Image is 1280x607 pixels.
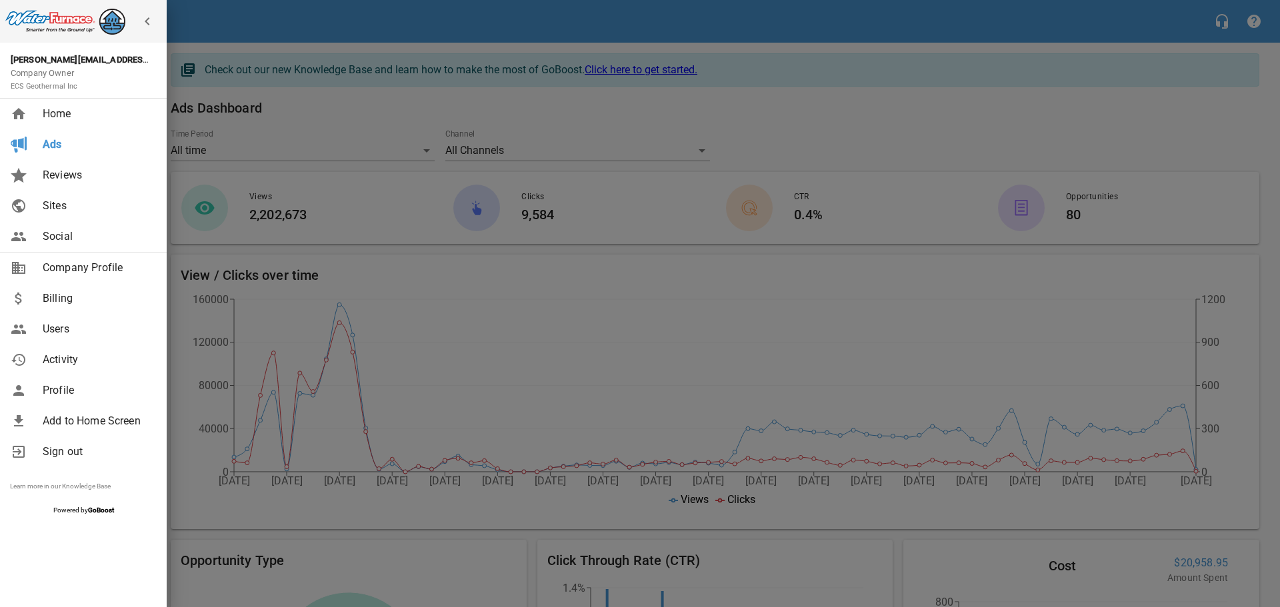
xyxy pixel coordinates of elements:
span: Ads [43,137,151,153]
span: Social [43,229,151,245]
small: ECS Geothermal Inc [11,82,78,91]
span: Sites [43,198,151,214]
span: Billing [43,291,151,306]
span: Activity [43,352,151,368]
span: Reviews [43,167,151,183]
span: Powered by [53,506,114,514]
span: Profile [43,382,151,398]
span: Company Profile [43,260,151,276]
a: Learn more in our Knowledge Base [10,482,111,490]
span: Add to Home Screen [43,413,151,429]
strong: GoBoost [88,506,114,514]
span: Company Owner [11,68,78,91]
span: Users [43,321,151,337]
span: Sign out [43,444,151,460]
strong: [PERSON_NAME][EMAIL_ADDRESS][DOMAIN_NAME] [11,55,219,65]
span: Home [43,106,151,122]
img: waterfurnace_logo.png [5,5,125,35]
